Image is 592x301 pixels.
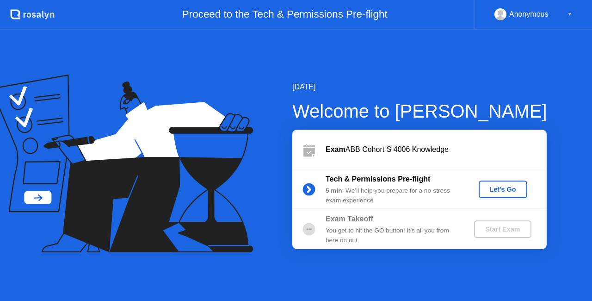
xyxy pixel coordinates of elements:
button: Let's Go [479,181,527,198]
div: [DATE] [292,82,547,93]
div: Welcome to [PERSON_NAME] [292,97,547,125]
b: Exam [326,145,345,153]
div: You get to hit the GO button! It’s all you from here on out [326,226,459,245]
div: ▼ [567,8,572,20]
div: Start Exam [478,226,527,233]
div: Let's Go [482,186,524,193]
b: 5 min [326,187,342,194]
button: Start Exam [474,220,531,238]
div: ABB Cohort S 4006 Knowledge [326,144,547,155]
b: Tech & Permissions Pre-flight [326,175,430,183]
b: Exam Takeoff [326,215,373,223]
div: : We’ll help you prepare for a no-stress exam experience [326,186,459,205]
div: Anonymous [509,8,549,20]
